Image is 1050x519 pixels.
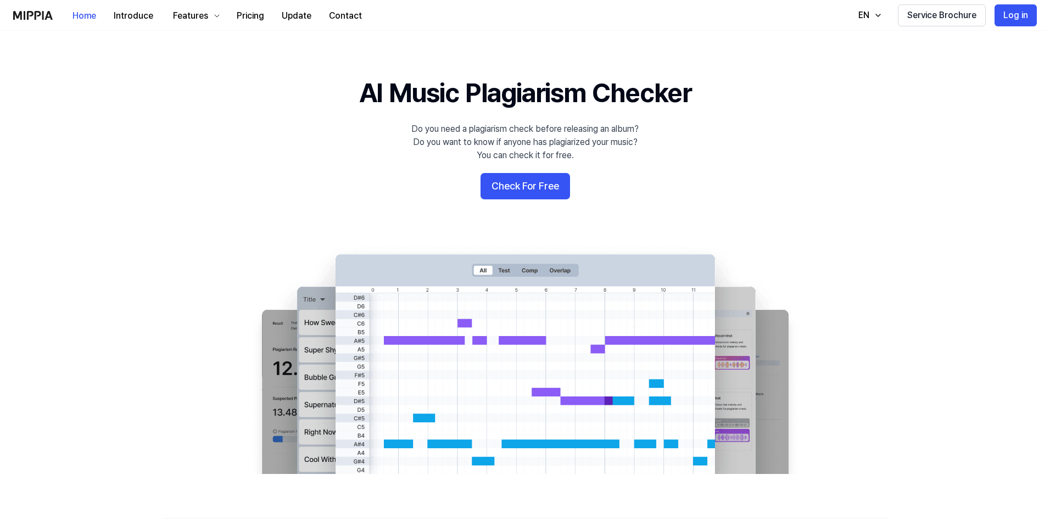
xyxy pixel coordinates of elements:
a: Home [64,1,105,31]
button: Pricing [228,5,273,27]
button: Check For Free [481,173,570,199]
div: Features [171,9,210,23]
a: Update [273,1,320,31]
button: Contact [320,5,371,27]
div: Do you need a plagiarism check before releasing an album? Do you want to know if anyone has plagi... [411,122,639,162]
button: Features [162,5,228,27]
button: Introduce [105,5,162,27]
img: logo [13,11,53,20]
div: EN [856,9,872,22]
h1: AI Music Plagiarism Checker [359,75,691,111]
img: main Image [239,243,811,474]
button: Update [273,5,320,27]
button: Log in [995,4,1037,26]
button: Home [64,5,105,27]
button: EN [847,4,889,26]
button: Service Brochure [898,4,986,26]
